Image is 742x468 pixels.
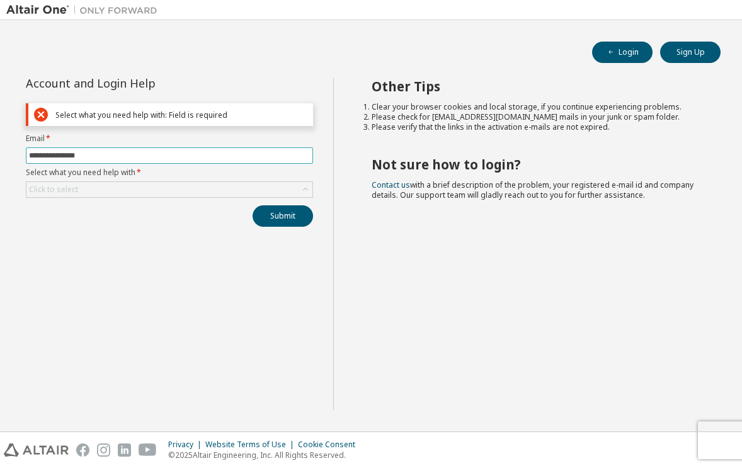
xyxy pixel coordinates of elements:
img: youtube.svg [139,443,157,457]
img: linkedin.svg [118,443,131,457]
img: altair_logo.svg [4,443,69,457]
li: Please verify that the links in the activation e-mails are not expired. [372,122,699,132]
div: Website Terms of Use [205,440,298,450]
button: Submit [253,205,313,227]
li: Clear your browser cookies and local storage, if you continue experiencing problems. [372,102,699,112]
a: Contact us [372,180,410,190]
div: Click to select [29,185,78,195]
div: Click to select [26,182,312,197]
button: Login [592,42,653,63]
div: Select what you need help with: Field is required [55,110,307,120]
label: Select what you need help with [26,168,313,178]
div: Account and Login Help [26,78,256,88]
img: facebook.svg [76,443,89,457]
label: Email [26,134,313,144]
h2: Other Tips [372,78,699,94]
img: Altair One [6,4,164,16]
img: instagram.svg [97,443,110,457]
div: Cookie Consent [298,440,363,450]
h2: Not sure how to login? [372,156,699,173]
button: Sign Up [660,42,721,63]
span: with a brief description of the problem, your registered e-mail id and company details. Our suppo... [372,180,693,200]
li: Please check for [EMAIL_ADDRESS][DOMAIN_NAME] mails in your junk or spam folder. [372,112,699,122]
div: Privacy [168,440,205,450]
p: © 2025 Altair Engineering, Inc. All Rights Reserved. [168,450,363,460]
